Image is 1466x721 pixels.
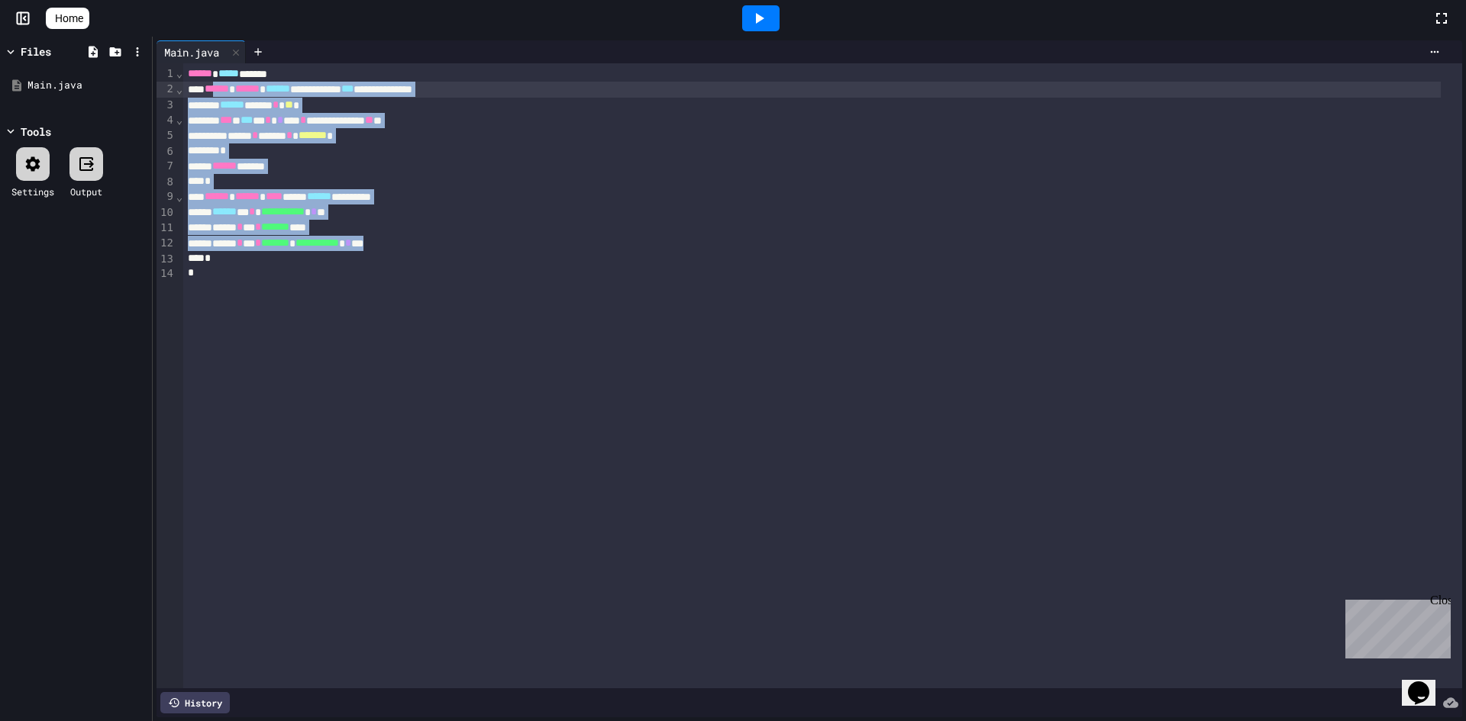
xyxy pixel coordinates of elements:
div: 13 [157,252,176,267]
span: Fold line [176,67,183,79]
div: 8 [157,175,176,190]
div: 7 [157,159,176,174]
span: Fold line [176,114,183,126]
span: Fold line [176,191,183,203]
div: 14 [157,266,176,282]
div: Files [21,43,51,60]
div: 10 [157,205,176,220]
iframe: chat widget [1402,660,1451,706]
div: Main.java [157,40,246,63]
div: Chat with us now!Close [6,6,105,97]
div: Tools [21,124,51,140]
div: 5 [157,128,176,143]
div: Main.java [27,78,147,93]
div: 6 [157,144,176,159]
div: 1 [157,66,176,82]
a: Home [46,8,89,29]
span: Fold line [176,83,183,95]
div: 3 [157,98,176,113]
div: 11 [157,220,176,236]
div: Main.java [157,44,227,60]
span: Home [55,11,83,26]
div: Output [70,185,102,198]
div: 9 [157,189,176,204]
div: Settings [11,185,54,198]
div: 2 [157,82,176,97]
div: 12 [157,236,176,251]
div: 4 [157,113,176,128]
div: History [160,692,230,713]
iframe: chat widget [1339,594,1451,658]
